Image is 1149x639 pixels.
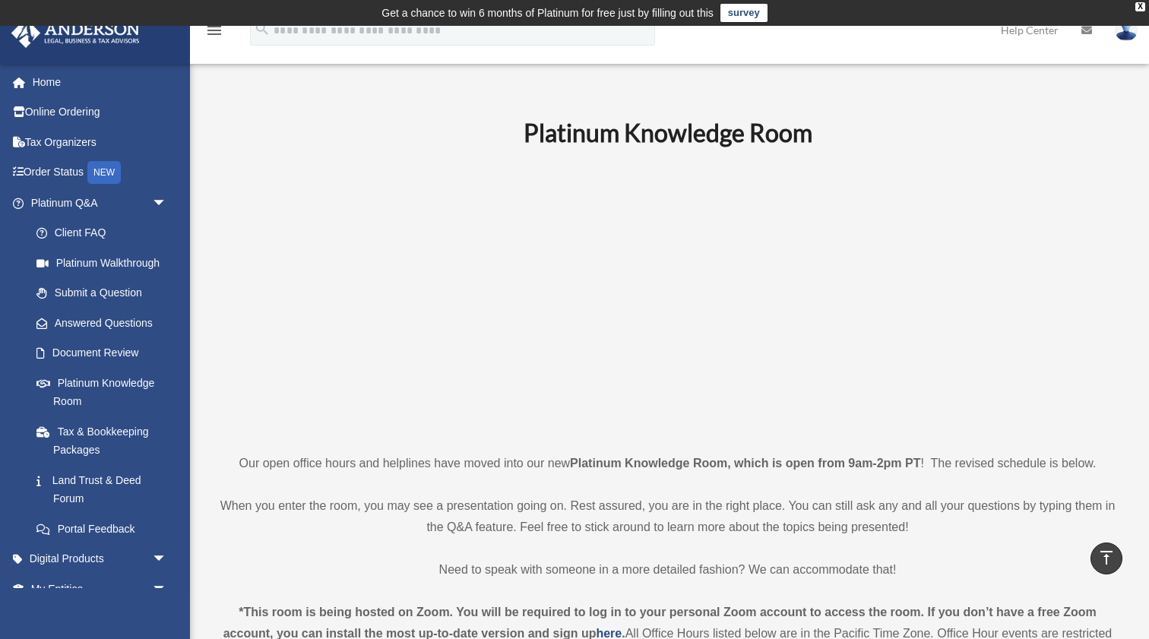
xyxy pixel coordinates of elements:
[11,188,190,218] a: Platinum Q&Aarrow_drop_down
[440,168,896,425] iframe: 231110_Toby_KnowledgeRoom
[570,457,920,470] strong: Platinum Knowledge Room, which is open from 9am-2pm PT
[11,157,190,188] a: Order StatusNEW
[254,21,271,37] i: search
[11,97,190,128] a: Online Ordering
[21,416,190,465] a: Tax & Bookkeeping Packages
[217,495,1119,538] p: When you enter the room, you may see a presentation going on. Rest assured, you are in the right ...
[217,559,1119,580] p: Need to speak with someone in a more detailed fashion? We can accommodate that!
[21,248,190,278] a: Platinum Walkthrough
[11,574,190,604] a: My Entitiesarrow_drop_down
[11,544,190,574] a: Digital Productsarrow_drop_down
[87,161,121,184] div: NEW
[1135,2,1145,11] div: close
[720,4,768,22] a: survey
[21,338,190,369] a: Document Review
[21,278,190,308] a: Submit a Question
[11,127,190,157] a: Tax Organizers
[21,308,190,338] a: Answered Questions
[205,27,223,40] a: menu
[1090,543,1122,574] a: vertical_align_top
[11,67,190,97] a: Home
[7,18,144,48] img: Anderson Advisors Platinum Portal
[152,188,182,219] span: arrow_drop_down
[1097,549,1116,567] i: vertical_align_top
[21,368,182,416] a: Platinum Knowledge Room
[152,544,182,575] span: arrow_drop_down
[205,21,223,40] i: menu
[21,465,190,514] a: Land Trust & Deed Forum
[381,4,714,22] div: Get a chance to win 6 months of Platinum for free just by filling out this
[21,514,190,544] a: Portal Feedback
[217,453,1119,474] p: Our open office hours and helplines have moved into our new ! The revised schedule is below.
[1115,19,1138,41] img: User Pic
[152,574,182,605] span: arrow_drop_down
[21,218,190,248] a: Client FAQ
[524,118,812,147] b: Platinum Knowledge Room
